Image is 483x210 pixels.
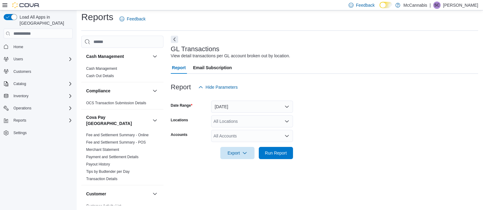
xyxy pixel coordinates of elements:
[86,204,121,208] a: Customer Activity List
[86,169,130,174] a: Tips by Budtender per Day
[11,55,25,63] button: Users
[86,191,106,197] h3: Customer
[1,116,75,125] button: Reports
[1,92,75,100] button: Inventory
[1,104,75,112] button: Operations
[11,80,28,87] button: Catalog
[11,80,73,87] span: Catalog
[356,2,375,8] span: Feedback
[434,2,440,9] span: SC
[86,177,117,181] a: Transaction Details
[13,130,27,135] span: Settings
[13,57,23,62] span: Users
[151,190,159,198] button: Customer
[196,81,240,93] button: Hide Parameters
[11,43,26,51] a: Home
[86,53,150,59] button: Cash Management
[11,92,73,100] span: Inventory
[171,45,219,53] h3: GL Transactions
[1,42,75,51] button: Home
[11,43,73,50] span: Home
[13,69,31,74] span: Customers
[11,68,34,75] a: Customers
[86,162,110,167] span: Payout History
[151,117,159,124] button: Cova Pay [GEOGRAPHIC_DATA]
[86,133,149,137] span: Fee and Settlement Summary - Online
[1,80,75,88] button: Catalog
[81,131,163,185] div: Cova Pay [GEOGRAPHIC_DATA]
[224,147,251,159] span: Export
[379,2,392,8] input: Dark Mode
[86,155,138,159] span: Payment and Settlement Details
[284,133,289,138] button: Open list of options
[11,129,73,137] span: Settings
[86,88,110,94] h3: Compliance
[11,55,73,63] span: Users
[443,2,478,9] p: [PERSON_NAME]
[86,53,124,59] h3: Cash Management
[171,53,290,59] div: View detail transactions per GL account broken out by location.
[211,101,293,113] button: [DATE]
[1,67,75,76] button: Customers
[13,44,23,49] span: Home
[171,36,178,43] button: Next
[86,148,119,152] a: Merchant Statement
[86,114,150,126] button: Cova Pay [GEOGRAPHIC_DATA]
[11,129,29,137] a: Settings
[171,103,192,108] label: Date Range
[86,73,114,78] span: Cash Out Details
[81,99,163,109] div: Compliance
[171,84,191,91] h3: Report
[12,2,40,8] img: Cova
[171,132,188,137] label: Accounts
[81,65,163,82] div: Cash Management
[11,68,73,75] span: Customers
[86,162,110,166] a: Payout History
[13,118,26,123] span: Reports
[13,81,26,86] span: Catalog
[86,176,117,181] span: Transaction Details
[259,147,293,159] button: Run Report
[4,40,73,153] nav: Complex example
[265,150,287,156] span: Run Report
[17,14,73,26] span: Load All Apps in [GEOGRAPHIC_DATA]
[117,13,148,25] a: Feedback
[11,92,31,100] button: Inventory
[193,62,232,74] span: Email Subscription
[86,74,114,78] a: Cash Out Details
[11,105,34,112] button: Operations
[86,88,150,94] button: Compliance
[86,66,117,71] span: Cash Management
[13,106,31,111] span: Operations
[11,117,29,124] button: Reports
[11,105,73,112] span: Operations
[403,2,427,9] p: McCannabis
[11,117,73,124] span: Reports
[127,16,145,22] span: Feedback
[86,101,146,105] span: OCS Transaction Submission Details
[220,147,254,159] button: Export
[433,2,441,9] div: Steven Comeau
[86,66,117,71] a: Cash Management
[13,94,28,98] span: Inventory
[86,155,138,159] a: Payment and Settlement Details
[151,53,159,60] button: Cash Management
[206,84,238,90] span: Hide Parameters
[1,128,75,137] button: Settings
[86,191,150,197] button: Customer
[86,140,146,145] span: Fee and Settlement Summary - POS
[430,2,431,9] p: |
[151,87,159,94] button: Compliance
[1,55,75,63] button: Users
[284,119,289,124] button: Open list of options
[172,62,186,74] span: Report
[86,140,146,144] a: Fee and Settlement Summary - POS
[86,133,149,137] a: Fee and Settlement Summary - Online
[86,101,146,105] a: OCS Transaction Submission Details
[379,8,380,9] span: Dark Mode
[171,118,188,123] label: Locations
